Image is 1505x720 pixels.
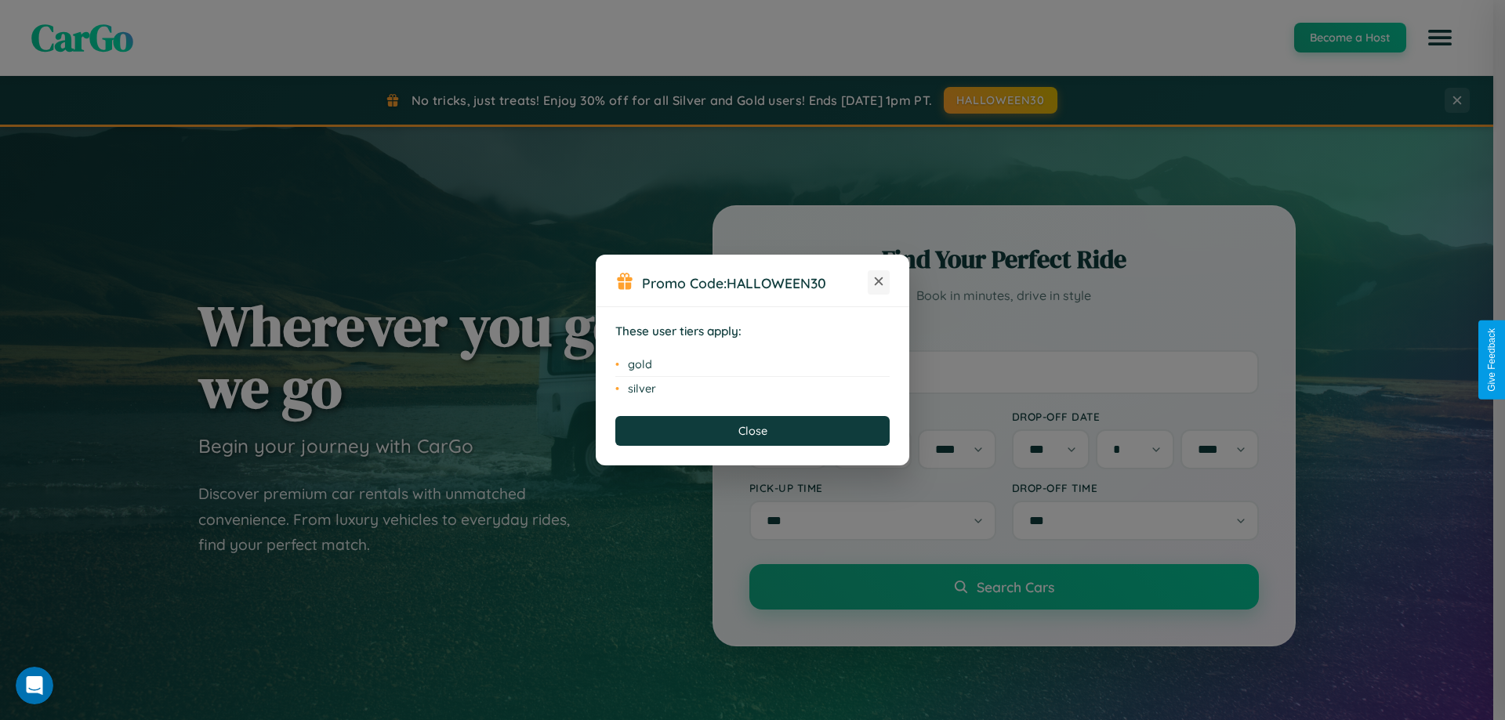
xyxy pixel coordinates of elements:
[727,274,826,291] b: HALLOWEEN30
[1486,328,1497,392] div: Give Feedback
[615,353,890,377] li: gold
[642,274,868,291] h3: Promo Code:
[16,667,53,704] iframe: Intercom live chat
[615,377,890,400] li: silver
[615,416,890,446] button: Close
[615,324,742,338] strong: These user tiers apply:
